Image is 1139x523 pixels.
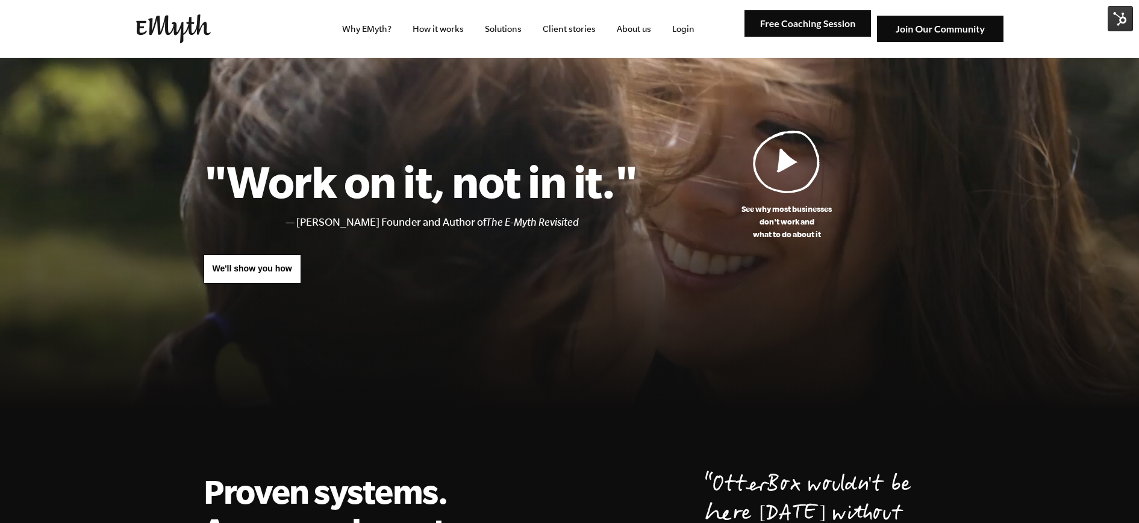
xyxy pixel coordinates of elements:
iframe: Chat Widget [1079,465,1139,523]
a: See why most businessesdon't work andwhat to do about it [638,130,936,241]
img: Free Coaching Session [744,10,871,37]
img: HubSpot Tools Menu Toggle [1108,6,1133,31]
i: The E-Myth Revisited [486,216,579,228]
img: Join Our Community [877,16,1003,43]
span: We'll show you how [213,264,292,273]
img: Play Video [753,130,820,193]
li: [PERSON_NAME] Founder and Author of [296,214,638,231]
p: See why most businesses don't work and what to do about it [638,203,936,241]
img: EMyth [136,14,211,43]
a: We'll show you how [204,255,301,283]
h1: "Work on it, not in it." [204,155,638,208]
